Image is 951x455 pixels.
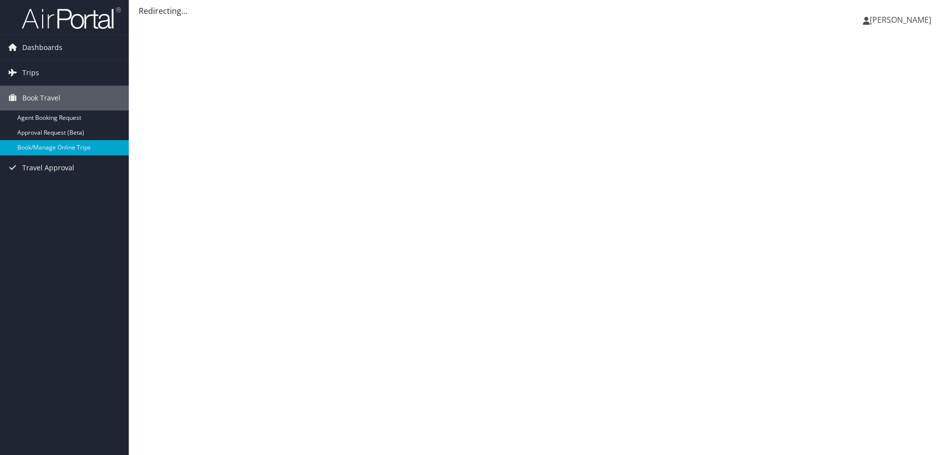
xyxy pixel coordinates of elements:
[870,14,931,25] span: [PERSON_NAME]
[22,60,39,85] span: Trips
[22,6,121,30] img: airportal-logo.png
[863,5,941,35] a: [PERSON_NAME]
[22,86,60,110] span: Book Travel
[22,155,74,180] span: Travel Approval
[22,35,62,60] span: Dashboards
[139,5,941,17] div: Redirecting...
